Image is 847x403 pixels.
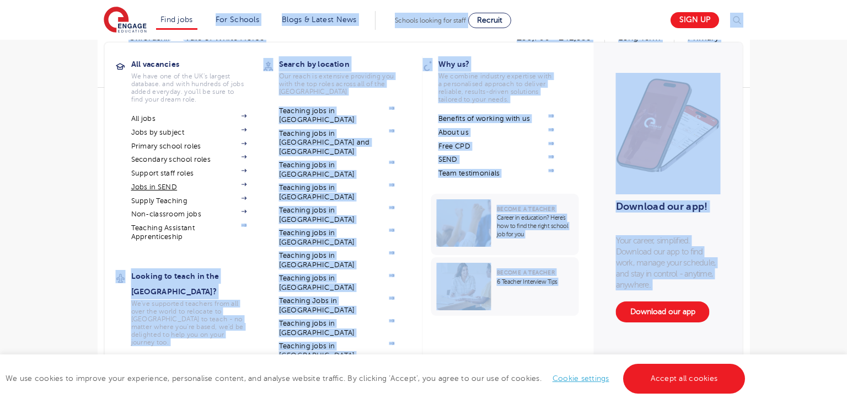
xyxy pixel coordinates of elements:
[438,56,571,103] a: Why us?We combine industry expertise with a personalised approach to deliver reliable, results-dr...
[438,72,554,103] p: We combine industry expertise with a personalised approach to deliver reliable, results-driven so...
[438,142,554,151] a: Free CPD
[279,183,395,201] a: Teaching jobs in [GEOGRAPHIC_DATA]
[279,274,395,292] a: Teaching jobs in [GEOGRAPHIC_DATA]
[131,300,247,346] p: We've supported teachers from all over the world to relocate to [GEOGRAPHIC_DATA] to teach - no m...
[216,15,259,24] a: For Schools
[438,114,554,123] a: Benefits of working with us
[279,319,395,337] a: Teaching jobs in [GEOGRAPHIC_DATA]
[131,72,247,103] p: We have one of the UK's largest database. and with hundreds of jobs added everyday. you'll be sur...
[497,214,573,238] p: Career in education? Here’s how to find the right school job for you
[282,15,357,24] a: Blogs & Latest News
[131,128,247,137] a: Jobs by subject
[6,374,748,383] span: We use cookies to improve your experience, personalise content, and analyse website traffic. By c...
[279,56,411,96] a: Search by locationOur reach is extensive providing you with the top roles across all of the [GEOG...
[468,13,511,28] a: Recruit
[438,169,554,178] a: Team testimonials
[131,169,247,178] a: Support staff roles
[160,15,193,24] a: Find jobs
[497,278,573,286] p: 6 Teacher Interview Tips
[477,16,502,24] span: Recruit
[279,107,395,125] a: Teaching jobs in [GEOGRAPHIC_DATA]
[104,7,147,34] img: Engage Education
[131,224,247,242] a: Teaching Assistant Apprenticeship
[438,56,571,72] h3: Why us?
[431,194,582,255] a: Become a TeacherCareer in education? Here’s how to find the right school job for you
[279,342,395,360] a: Teaching jobs in [GEOGRAPHIC_DATA]
[431,257,582,316] a: Become a Teacher6 Teacher Interview Tips
[131,268,264,346] a: Looking to teach in the [GEOGRAPHIC_DATA]?We've supported teachers from all over the world to rel...
[395,17,466,24] span: Schools looking for staff
[131,142,247,151] a: Primary school roles
[131,56,264,72] h3: All vacancies
[279,206,395,224] a: Teaching jobs in [GEOGRAPHIC_DATA]
[279,296,395,315] a: Teaching Jobs in [GEOGRAPHIC_DATA]
[131,183,247,192] a: Jobs in SEND
[279,229,395,247] a: Teaching jobs in [GEOGRAPHIC_DATA]
[438,155,554,164] a: SEND
[131,114,247,123] a: All jobs
[616,194,716,219] h3: Download our app!
[131,197,247,205] a: Supply Teaching
[279,251,395,269] a: Teaching jobs in [GEOGRAPHIC_DATA]
[438,128,554,137] a: About us
[671,12,719,28] a: Sign up
[279,161,395,179] a: Teaching jobs in [GEOGRAPHIC_DATA]
[616,301,710,322] a: Download our app
[279,72,395,96] p: Our reach is extensive providing you with the top roles across all of the [GEOGRAPHIC_DATA]
[497,206,555,212] span: Become a Teacher
[131,268,264,299] h3: Looking to teach in the [GEOGRAPHIC_DATA]?
[131,155,247,164] a: Secondary school roles
[279,56,411,72] h3: Search by location
[131,210,247,219] a: Non-classroom jobs
[623,364,746,394] a: Accept all cookies
[497,269,555,275] span: Become a Teacher
[616,235,721,290] p: Your career, simplified. Download our app to find work, manage your schedule, and stay in control...
[279,129,395,156] a: Teaching jobs in [GEOGRAPHIC_DATA] and [GEOGRAPHIC_DATA]
[553,374,609,383] a: Cookie settings
[131,56,264,103] a: All vacanciesWe have one of the UK's largest database. and with hundreds of jobs added everyday. ...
